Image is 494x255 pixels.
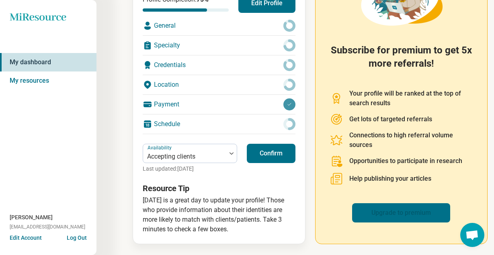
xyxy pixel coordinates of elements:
button: Confirm [247,144,295,163]
p: Get lots of targeted referrals [349,114,432,124]
a: Upgrade to premium [352,203,450,222]
p: Last updated: [DATE] [143,165,237,173]
button: Edit Account [10,234,42,242]
span: [PERSON_NAME] [10,213,53,222]
div: Open chat [460,223,484,247]
label: Availability [148,145,173,151]
div: Specialty [143,36,295,55]
div: Credentials [143,55,295,75]
div: Schedule [143,114,295,134]
p: Your profile will be ranked at the top of search results [349,89,473,108]
div: General [143,16,295,35]
button: Log Out [67,234,87,240]
h2: Subscribe for premium to get 5x more referrals! [330,44,473,79]
p: Help publishing your articles [349,174,431,184]
span: [EMAIL_ADDRESS][DOMAIN_NAME] [10,223,85,231]
p: Connections to high referral volume sources [349,131,473,150]
div: Payment [143,95,295,114]
div: Location [143,75,295,94]
h3: Resource Tip [143,183,295,194]
p: Opportunities to participate in research [349,156,462,166]
p: [DATE] is a great day to update your profile! Those who provide information about their identitie... [143,196,295,234]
